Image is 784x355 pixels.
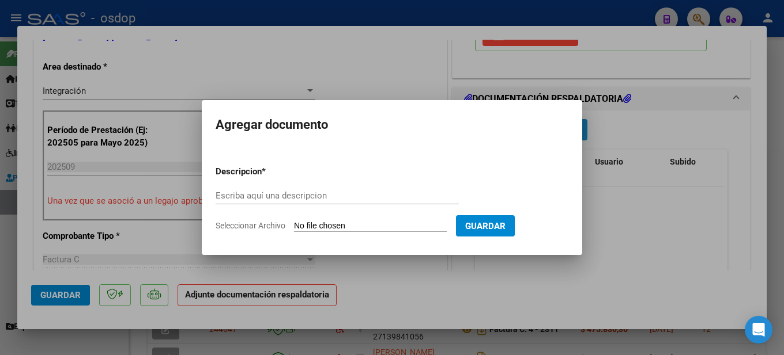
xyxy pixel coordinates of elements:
button: Guardar [456,215,515,236]
p: Descripcion [216,165,322,178]
span: Guardar [465,221,506,231]
div: Open Intercom Messenger [745,316,772,343]
h2: Agregar documento [216,114,568,136]
span: Seleccionar Archivo [216,221,285,230]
